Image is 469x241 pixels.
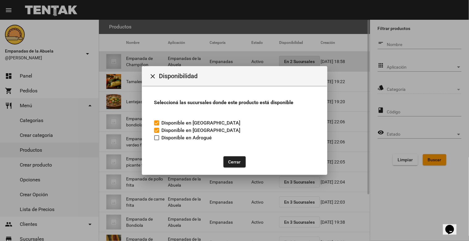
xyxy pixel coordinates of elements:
[443,216,463,235] iframe: chat widget
[159,71,322,81] span: Disponibilidad
[149,73,157,80] mat-icon: Cerrar
[162,119,241,127] span: Disponible en [GEOGRAPHIC_DATA]
[147,70,159,82] button: Cerrar
[162,127,241,134] span: Disponible en [GEOGRAPHIC_DATA]
[224,156,246,167] button: Cerrar
[162,134,212,142] span: Disponible en Adrogué
[154,98,315,107] h3: Seleccioná las sucursales donde este producto está disponible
